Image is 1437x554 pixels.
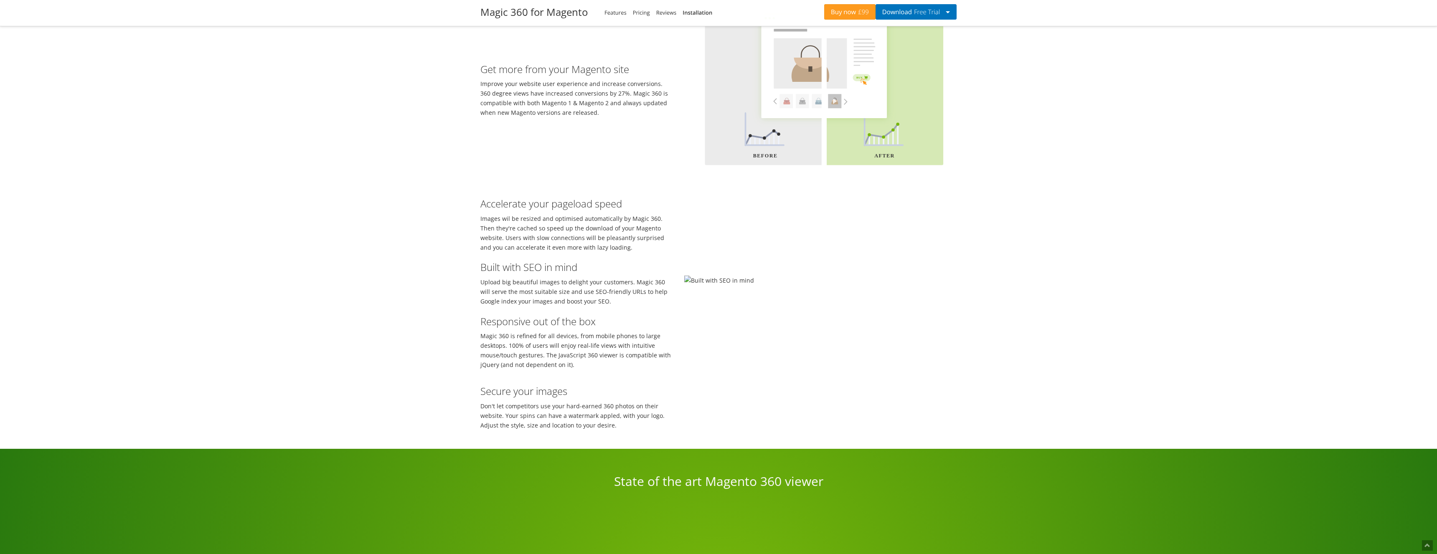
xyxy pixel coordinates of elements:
[604,9,627,16] a: Features
[656,9,677,16] a: Reviews
[480,64,672,75] h3: Get more from your Magento site
[876,4,957,20] button: DownloadFree Trial
[521,474,916,489] h2: State of the art Magento 360 viewer
[474,190,678,252] div: Images wil be resized and optimised automatically by Magic 360. Then they're cached so speed up t...
[480,6,588,18] h2: Magic 360 for Magento
[912,9,940,15] span: Free Trial
[480,316,672,327] h3: Responsive out of the box
[474,377,678,430] div: Don't let competitors use your hard-earned 360 photos on their website. Your spins can have a wat...
[480,262,672,273] h3: Built with SEO in mind
[474,56,678,117] div: Improve your website user experience and increase conversions. 360 degree views have increased co...
[824,4,876,20] a: Buy now£99
[474,308,678,369] div: Magic 360 is refined for all devices, from mobile phones to large desktops. 100% of users will en...
[474,253,678,306] div: Upload big beautiful images to delight your customers. Magic 360 will serve the most suitable siz...
[480,386,672,397] h3: Secure your images
[480,198,672,209] h3: Accelerate your pageload speed
[683,9,712,16] a: Installation
[856,9,869,15] span: £99
[633,9,650,16] a: Pricing
[684,276,754,285] img: Built with SEO in mind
